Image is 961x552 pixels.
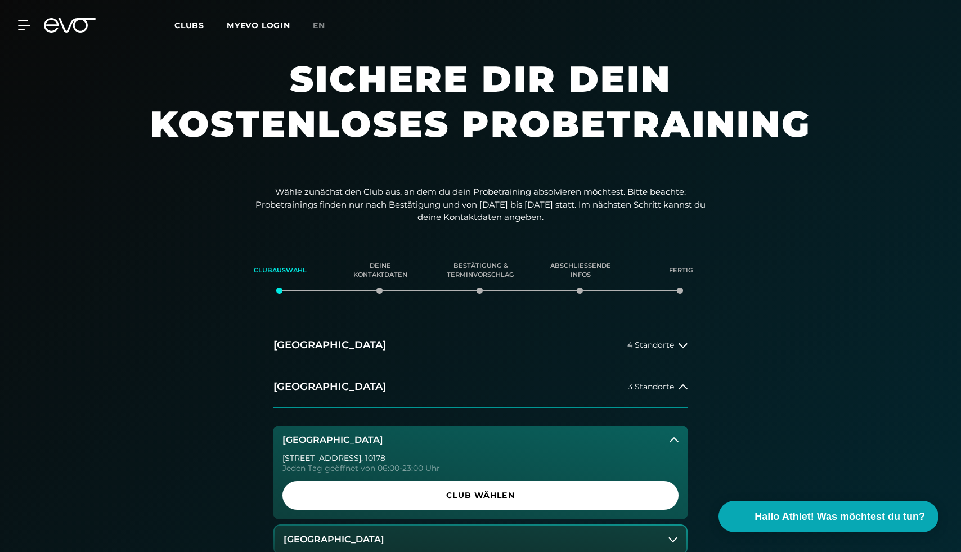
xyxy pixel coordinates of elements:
[545,255,617,286] div: Abschließende Infos
[628,383,674,391] span: 3 Standorte
[273,426,688,454] button: [GEOGRAPHIC_DATA]
[273,325,688,366] button: [GEOGRAPHIC_DATA]4 Standorte
[718,501,938,532] button: Hallo Athlet! Was möchtest du tun?
[143,56,818,169] h1: Sichere dir dein kostenloses Probetraining
[444,255,517,286] div: Bestätigung & Terminvorschlag
[174,20,204,30] span: Clubs
[255,186,706,224] p: Wähle zunächst den Club aus, an dem du dein Probetraining absolvieren möchtest. Bitte beachte: Pr...
[309,490,652,501] span: Club wählen
[227,20,290,30] a: MYEVO LOGIN
[273,366,688,408] button: [GEOGRAPHIC_DATA]3 Standorte
[282,464,679,472] div: Jeden Tag geöffnet von 06:00-23:00 Uhr
[755,509,925,524] span: Hallo Athlet! Was möchtest du tun?
[313,19,339,32] a: en
[313,20,325,30] span: en
[273,380,386,394] h2: [GEOGRAPHIC_DATA]
[282,435,383,445] h3: [GEOGRAPHIC_DATA]
[344,255,416,286] div: Deine Kontaktdaten
[174,20,227,30] a: Clubs
[284,535,384,545] h3: [GEOGRAPHIC_DATA]
[273,338,386,352] h2: [GEOGRAPHIC_DATA]
[627,341,674,349] span: 4 Standorte
[244,255,316,286] div: Clubauswahl
[645,255,717,286] div: Fertig
[282,481,679,510] a: Club wählen
[282,454,679,462] div: [STREET_ADDRESS] , 10178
